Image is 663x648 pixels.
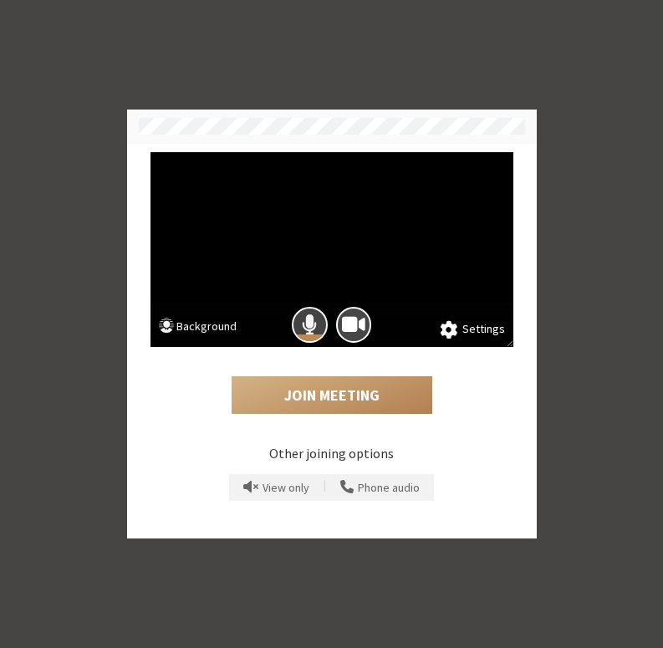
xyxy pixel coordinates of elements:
[336,307,372,343] button: Camera is on
[263,482,309,494] span: View only
[292,307,328,343] button: Mic is on
[232,376,432,415] button: Join Meeting
[324,477,326,498] span: |
[334,474,426,501] button: Use your phone for mic and speaker while you view the meeting on this device.
[358,482,420,494] span: Phone audio
[237,474,315,501] button: Prevent echo when there is already an active mic and speaker in the room.
[150,443,513,463] p: Other joining options
[159,318,237,339] button: Background
[440,320,504,339] button: Settings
